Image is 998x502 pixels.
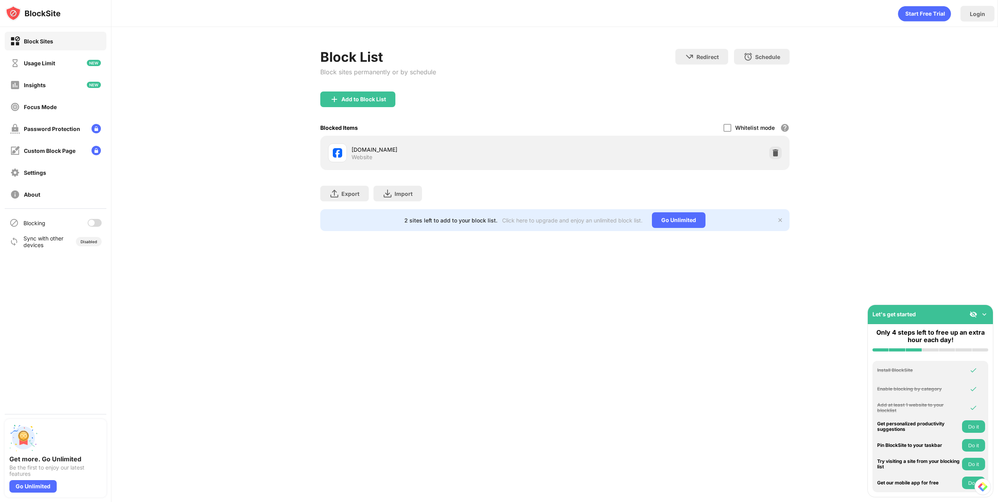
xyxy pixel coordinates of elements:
[395,190,413,197] div: Import
[320,124,358,131] div: Blocked Items
[962,477,985,489] button: Do it
[969,385,977,393] img: omni-check.svg
[10,168,20,177] img: settings-off.svg
[9,480,57,493] div: Go Unlimited
[352,154,372,161] div: Website
[877,459,960,470] div: Try visiting a site from your blocking list
[9,464,102,477] div: Be the first to enjoy our latest features
[969,404,977,412] img: omni-check.svg
[9,218,19,228] img: blocking-icon.svg
[9,424,38,452] img: push-unlimited.svg
[962,458,985,470] button: Do it
[10,146,20,156] img: customize-block-page-off.svg
[877,421,960,432] div: Get personalized productivity suggestions
[10,36,20,46] img: block-on.svg
[9,455,102,463] div: Get more. Go Unlimited
[341,96,386,102] div: Add to Block List
[777,217,783,223] img: x-button.svg
[735,124,775,131] div: Whitelist mode
[24,82,46,88] div: Insights
[320,49,436,65] div: Block List
[969,366,977,374] img: omni-check.svg
[877,480,960,486] div: Get our mobile app for free
[24,169,46,176] div: Settings
[87,60,101,66] img: new-icon.svg
[24,147,75,154] div: Custom Block Page
[320,68,436,76] div: Block sites permanently or by schedule
[696,54,719,60] div: Redirect
[341,190,359,197] div: Export
[23,235,64,248] div: Sync with other devices
[10,80,20,90] img: insights-off.svg
[87,82,101,88] img: new-icon.svg
[92,124,101,133] img: lock-menu.svg
[24,125,80,132] div: Password Protection
[333,148,342,158] img: favicons
[10,102,20,112] img: focus-off.svg
[10,190,20,199] img: about-off.svg
[5,5,61,21] img: logo-blocksite.svg
[24,104,57,110] div: Focus Mode
[755,54,780,60] div: Schedule
[81,239,97,244] div: Disabled
[898,6,951,22] div: animation
[23,220,45,226] div: Blocking
[980,310,988,318] img: omni-setup-toggle.svg
[969,310,977,318] img: eye-not-visible.svg
[404,217,497,224] div: 2 sites left to add to your block list.
[877,386,960,392] div: Enable blocking by category
[877,368,960,373] div: Install BlockSite
[10,124,20,134] img: password-protection-off.svg
[24,191,40,198] div: About
[652,212,705,228] div: Go Unlimited
[92,146,101,155] img: lock-menu.svg
[872,329,988,344] div: Only 4 steps left to free up an extra hour each day!
[352,145,555,154] div: [DOMAIN_NAME]
[24,60,55,66] div: Usage Limit
[837,8,990,99] iframe: กล่องโต้ตอบลงชื่อเข้าใช้ด้วย Google
[872,311,916,317] div: Let's get started
[962,420,985,433] button: Do it
[10,58,20,68] img: time-usage-off.svg
[9,237,19,246] img: sync-icon.svg
[24,38,53,45] div: Block Sites
[877,402,960,414] div: Add at least 1 website to your blocklist
[502,217,643,224] div: Click here to upgrade and enjoy an unlimited block list.
[962,439,985,452] button: Do it
[877,443,960,448] div: Pin BlockSite to your taskbar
